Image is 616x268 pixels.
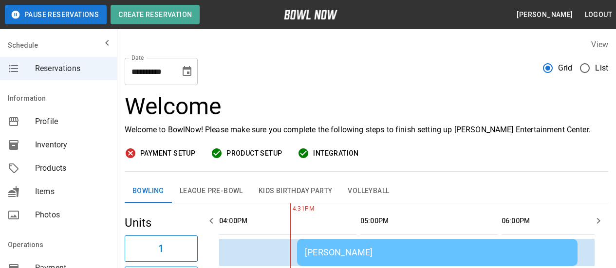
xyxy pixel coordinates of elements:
[290,204,293,214] span: 4:31PM
[125,179,172,203] button: Bowling
[140,147,195,160] span: Payment Setup
[35,186,109,197] span: Items
[313,147,358,160] span: Integration
[340,179,397,203] button: Volleyball
[177,62,197,81] button: Choose date, selected date is Sep 6, 2025
[35,63,109,74] span: Reservations
[5,5,107,24] button: Pause Reservations
[284,10,337,19] img: logo
[581,6,616,24] button: Logout
[125,215,198,231] h5: Units
[172,179,251,203] button: League Pre-Bowl
[513,6,577,24] button: [PERSON_NAME]
[35,116,109,127] span: Profile
[125,235,198,262] button: 1
[226,147,282,160] span: Product Setup
[35,209,109,221] span: Photos
[125,93,608,120] h3: Welcome
[111,5,200,24] button: Create Reservation
[35,139,109,151] span: Inventory
[558,62,573,74] span: Grid
[35,162,109,174] span: Products
[251,179,340,203] button: Kids Birthday Party
[125,124,608,136] p: Welcome to BowlNow! Please make sure you complete the following steps to finish setting up [PERSO...
[125,179,608,203] div: inventory tabs
[158,241,164,256] h6: 1
[305,247,570,257] div: [PERSON_NAME]
[595,62,608,74] span: List
[591,40,608,49] label: View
